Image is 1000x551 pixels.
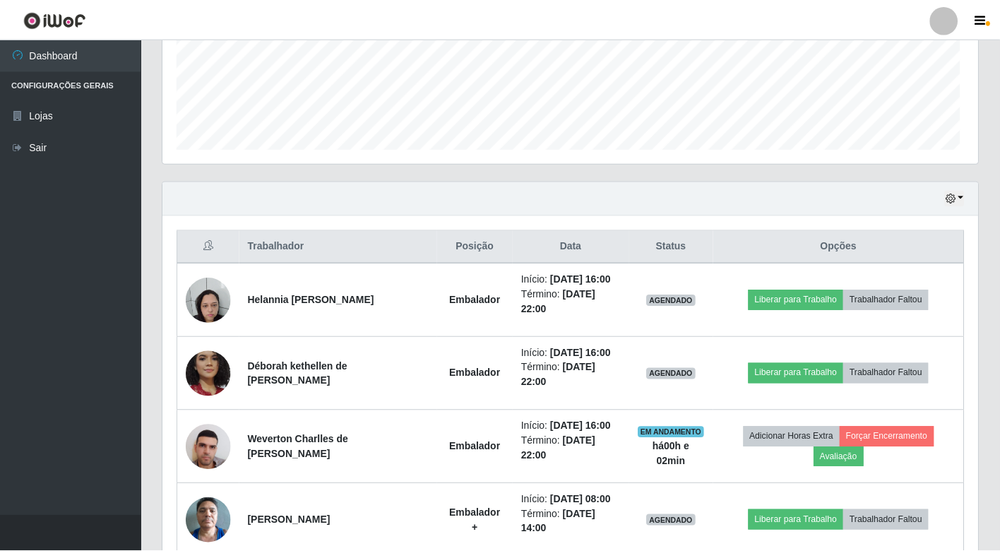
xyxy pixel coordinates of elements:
strong: Embalador [451,441,502,452]
img: 1752584852872.jpeg [186,417,232,477]
strong: Weverton Charlles de [PERSON_NAME] [249,434,350,460]
img: 1730987452879.jpeg [186,270,232,330]
time: [DATE] 08:00 [552,494,613,505]
time: [DATE] 16:00 [552,273,613,285]
img: 1705882743267.jpeg [186,327,232,420]
li: Início: [523,492,623,507]
th: Opções [716,230,968,263]
button: Liberar para Trabalho [751,290,847,309]
button: Trabalhador Faltou [847,510,932,530]
li: Início: [523,419,623,434]
time: [DATE] 16:00 [552,347,613,358]
span: AGENDADO [649,515,698,526]
th: Data [515,230,631,263]
strong: Déborah kethellen de [PERSON_NAME] [249,360,349,386]
th: Status [631,230,716,263]
button: Liberar para Trabalho [751,510,847,530]
li: Início: [523,345,623,360]
img: CoreUI Logo [23,11,86,28]
strong: Embalador + [451,507,502,533]
li: Início: [523,272,623,287]
button: Liberar para Trabalho [751,363,847,383]
li: Término: [523,434,623,463]
button: Avaliação [817,447,867,467]
li: Término: [523,507,623,537]
span: AGENDADO [649,295,698,306]
strong: Embalador [451,294,502,305]
span: AGENDADO [649,368,698,379]
strong: Embalador [451,367,502,379]
button: Trabalhador Faltou [847,363,932,383]
button: Forçar Encerramento [843,427,938,446]
button: Trabalhador Faltou [847,290,932,309]
li: Término: [523,287,623,316]
strong: [PERSON_NAME] [249,514,331,526]
th: Trabalhador [240,230,439,263]
button: Adicionar Horas Extra [746,427,843,446]
li: Término: [523,360,623,390]
img: 1720641166740.jpeg [186,490,232,550]
time: [DATE] 16:00 [552,420,613,432]
span: EM ANDAMENTO [641,427,708,438]
strong: há 00 h e 02 min [655,441,692,467]
th: Posição [439,230,515,263]
strong: Helannia [PERSON_NAME] [249,294,376,305]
